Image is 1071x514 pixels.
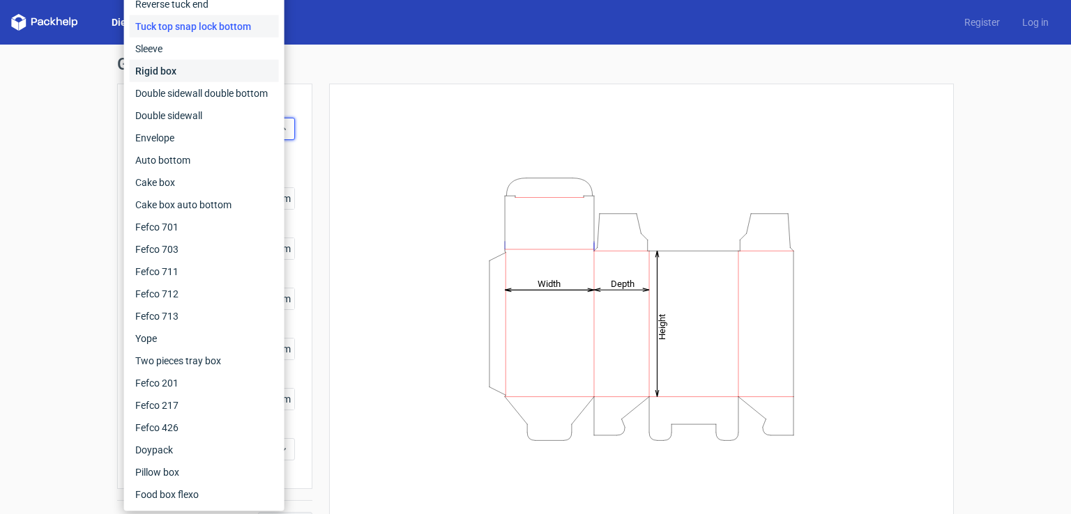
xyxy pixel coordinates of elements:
[130,38,279,60] div: Sleeve
[130,238,279,260] div: Fefco 703
[538,278,561,288] tspan: Width
[130,327,279,350] div: Yope
[130,104,279,127] div: Double sidewall
[130,82,279,104] div: Double sidewall double bottom
[130,171,279,194] div: Cake box
[130,416,279,439] div: Fefco 426
[130,127,279,149] div: Envelope
[130,149,279,171] div: Auto bottom
[1011,15,1060,29] a: Log in
[130,483,279,506] div: Food box flexo
[117,56,954,72] h1: Generate new dieline
[130,283,279,305] div: Fefco 712
[100,15,159,29] a: Dielines
[130,305,279,327] div: Fefco 713
[130,372,279,394] div: Fefco 201
[130,194,279,216] div: Cake box auto bottom
[953,15,1011,29] a: Register
[130,461,279,483] div: Pillow box
[657,313,667,339] tspan: Height
[130,350,279,372] div: Two pieces tray box
[130,439,279,461] div: Doypack
[130,216,279,238] div: Fefco 701
[611,278,635,288] tspan: Depth
[130,394,279,416] div: Fefco 217
[130,15,279,38] div: Tuck top snap lock bottom
[130,260,279,283] div: Fefco 711
[130,60,279,82] div: Rigid box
